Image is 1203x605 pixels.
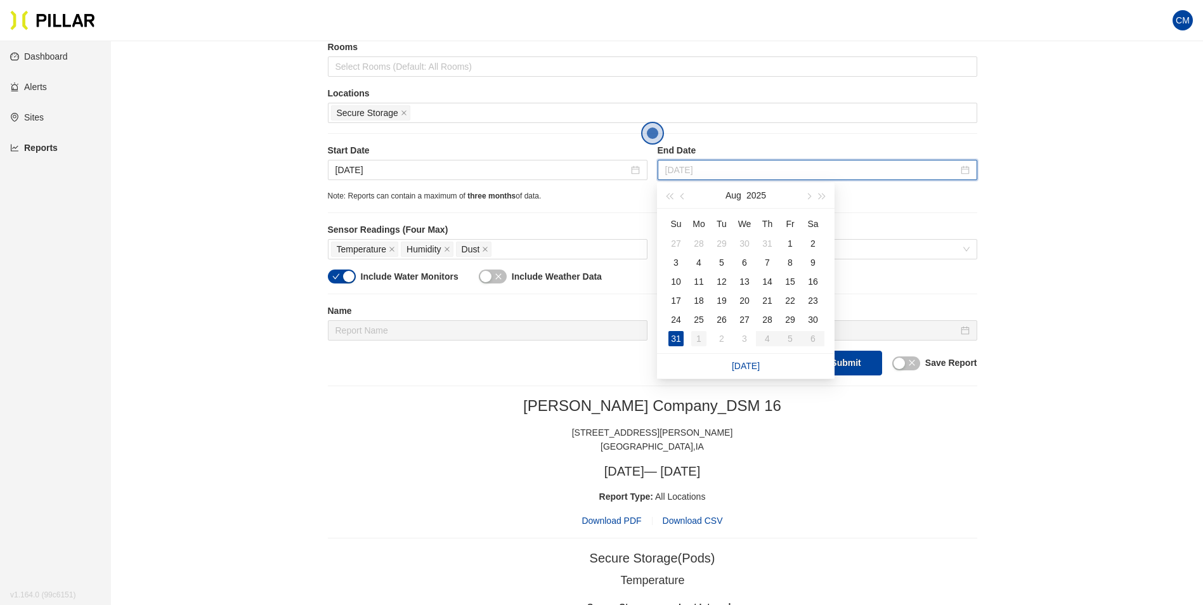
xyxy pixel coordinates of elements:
[805,255,821,270] div: 9
[783,255,798,270] div: 8
[710,291,733,310] td: 2025-08-19
[328,223,647,237] label: Sensor Readings (Four Max)
[401,110,407,117] span: close
[665,253,687,272] td: 2025-08-03
[733,214,756,234] th: We
[1176,10,1190,30] span: CM
[733,234,756,253] td: 2025-07-30
[328,464,977,479] h3: [DATE] — [DATE]
[725,183,741,208] button: Aug
[805,236,821,251] div: 2
[691,312,706,327] div: 25
[691,255,706,270] div: 4
[665,234,687,253] td: 2025-07-27
[10,82,47,92] a: alertAlerts
[10,10,95,30] img: Pillar Technologies
[335,163,628,177] input: Aug 31, 2025
[714,236,729,251] div: 29
[668,331,684,346] div: 31
[582,514,641,528] span: Download PDF
[620,574,684,587] tspan: Temperature
[737,331,752,346] div: 3
[512,270,602,283] label: Include Weather Data
[737,255,752,270] div: 6
[361,270,458,283] label: Include Water Monitors
[714,293,729,308] div: 19
[802,310,824,329] td: 2025-08-30
[687,253,710,272] td: 2025-08-04
[328,304,647,318] label: Name
[691,293,706,308] div: 18
[691,331,706,346] div: 1
[590,549,715,568] div: Secure Storage (Pods)
[733,329,756,348] td: 2025-09-03
[665,291,687,310] td: 2025-08-17
[687,214,710,234] th: Mo
[691,236,706,251] div: 28
[783,274,798,289] div: 15
[665,214,687,234] th: Su
[687,291,710,310] td: 2025-08-18
[406,242,441,256] span: Humidity
[328,439,977,453] div: [GEOGRAPHIC_DATA] , IA
[332,273,340,280] span: check
[805,293,821,308] div: 23
[462,242,480,256] span: Dust
[665,272,687,291] td: 2025-08-10
[444,246,450,254] span: close
[737,274,752,289] div: 13
[737,312,752,327] div: 27
[733,291,756,310] td: 2025-08-20
[733,310,756,329] td: 2025-08-27
[10,143,58,153] a: line-chartReports
[779,310,802,329] td: 2025-08-29
[687,329,710,348] td: 2025-09-01
[805,274,821,289] div: 16
[737,293,752,308] div: 20
[802,253,824,272] td: 2025-08-09
[760,274,775,289] div: 14
[641,122,664,145] button: Open the dialog
[733,253,756,272] td: 2025-08-06
[495,273,502,280] span: close
[760,312,775,327] div: 28
[328,490,977,504] div: All Locations
[756,310,779,329] td: 2025-08-28
[756,214,779,234] th: Th
[10,112,44,122] a: environmentSites
[714,331,729,346] div: 2
[467,192,516,200] span: three months
[783,293,798,308] div: 22
[779,214,802,234] th: Fr
[802,234,824,253] td: 2025-08-02
[328,426,977,439] div: [STREET_ADDRESS][PERSON_NAME]
[760,255,775,270] div: 7
[337,106,398,120] span: Secure Storage
[710,253,733,272] td: 2025-08-05
[687,272,710,291] td: 2025-08-11
[802,291,824,310] td: 2025-08-23
[668,236,684,251] div: 27
[10,51,68,62] a: dashboardDashboard
[783,312,798,327] div: 29
[733,272,756,291] td: 2025-08-13
[328,190,977,202] div: Note: Reports can contain a maximum of of data.
[482,246,488,254] span: close
[710,272,733,291] td: 2025-08-12
[337,242,387,256] span: Temperature
[668,255,684,270] div: 3
[737,236,752,251] div: 30
[760,293,775,308] div: 21
[779,291,802,310] td: 2025-08-22
[665,310,687,329] td: 2025-08-24
[908,359,916,367] span: close
[328,320,647,341] input: Report Name
[802,214,824,234] th: Sa
[746,183,766,208] button: 2025
[599,491,653,502] span: Report Type:
[714,274,729,289] div: 12
[668,274,684,289] div: 10
[328,41,977,54] label: Rooms
[668,293,684,308] div: 17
